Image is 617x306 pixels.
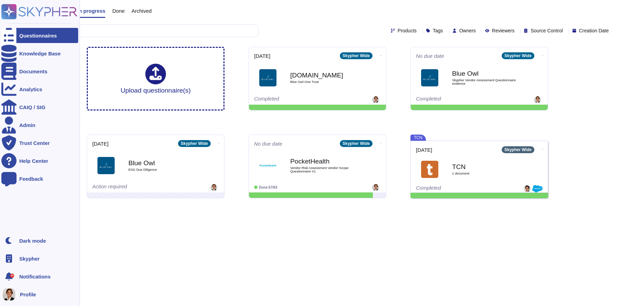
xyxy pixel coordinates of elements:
div: Feedback [19,176,43,181]
div: Help Center [19,158,48,163]
span: Tags [433,28,443,33]
div: CAIQ / SIG [19,105,45,110]
button: user [1,287,20,302]
img: Created from Salesforce [532,185,543,192]
b: Blue Owl [128,160,197,166]
a: Trust Center [1,135,78,150]
span: No due date [254,141,282,146]
span: [DATE] [254,53,270,59]
b: PocketHealth [290,158,359,165]
span: Blue Owl One Trust [290,80,359,84]
span: Done: 57/63 [259,186,277,189]
span: Notifications [19,274,51,279]
div: Upload questionnaire(s) [121,64,191,94]
span: 1 document [452,172,521,175]
img: Logo [259,69,276,86]
img: Logo [259,157,276,174]
div: Skypher Wide [340,52,373,59]
span: Archived [132,8,151,13]
img: user [524,185,531,192]
div: Analytics [19,87,42,92]
span: Source Control [531,28,563,33]
a: Documents [1,64,78,79]
a: Knowledge Base [1,46,78,61]
div: Skypher Wide [340,140,373,147]
img: user [210,184,217,191]
a: Feedback [1,171,78,186]
span: Done [112,8,125,13]
img: Logo [97,157,115,174]
span: TCN [410,135,426,141]
div: Completed [254,96,338,103]
span: Products [398,28,417,33]
b: TCN [452,163,521,170]
div: Skypher Wide [178,140,211,147]
img: user [372,96,379,103]
div: Trust Center [19,140,50,146]
div: Completed [416,96,500,103]
img: Logo [421,161,438,178]
b: Blue Owl [452,70,521,77]
span: Skypher [19,256,40,261]
span: Creation Date [579,28,609,33]
img: Logo [421,69,438,86]
b: [DOMAIN_NAME] [290,72,359,78]
span: Skypher Vendor Assessment Questionnaire evidence [452,78,521,85]
img: user [372,184,379,191]
div: Skypher Wide [502,146,534,153]
span: ESG Due Diligence [128,168,197,171]
a: Questionnaires [1,28,78,43]
div: Skypher Wide [502,52,534,59]
img: user [3,288,15,300]
a: Analytics [1,82,78,97]
a: Help Center [1,153,78,168]
span: Owners [459,28,476,33]
span: Profile [20,292,36,297]
img: user [534,96,541,103]
div: Questionnaires [19,33,57,38]
a: CAIQ / SIG [1,99,78,115]
div: Admin [19,123,35,128]
div: Knowledge Base [19,51,61,56]
input: Search by keywords [27,25,258,37]
div: Action required [92,184,177,191]
span: No due date [416,53,444,59]
a: Admin [1,117,78,133]
span: In progress [77,8,105,13]
div: Documents [19,69,48,74]
div: 9+ [10,274,14,278]
span: [DATE] [416,147,432,152]
span: Vendor Risk Assessment Vendor Scope Questionnaire V1 [290,166,359,173]
span: [DATE] [92,141,108,146]
span: Completed [416,185,441,191]
span: Reviewers [492,28,514,33]
div: Dark mode [19,238,46,243]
